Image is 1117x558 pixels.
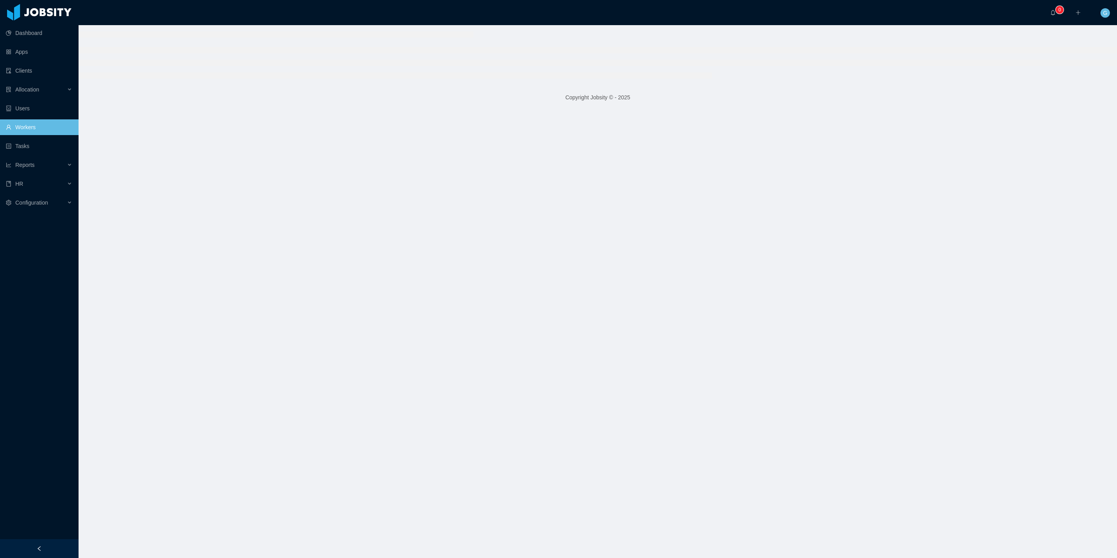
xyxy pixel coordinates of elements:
[1103,8,1108,18] span: G
[6,25,72,41] a: icon: pie-chartDashboard
[79,84,1117,111] footer: Copyright Jobsity © - 2025
[15,181,23,187] span: HR
[6,63,72,79] a: icon: auditClients
[6,87,11,92] i: icon: solution
[1075,10,1081,15] i: icon: plus
[1050,10,1056,15] i: icon: bell
[6,181,11,187] i: icon: book
[15,199,48,206] span: Configuration
[15,86,39,93] span: Allocation
[6,44,72,60] a: icon: appstoreApps
[6,162,11,168] i: icon: line-chart
[15,162,35,168] span: Reports
[6,119,72,135] a: icon: userWorkers
[6,101,72,116] a: icon: robotUsers
[6,200,11,205] i: icon: setting
[6,138,72,154] a: icon: profileTasks
[1056,6,1064,14] sup: 0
